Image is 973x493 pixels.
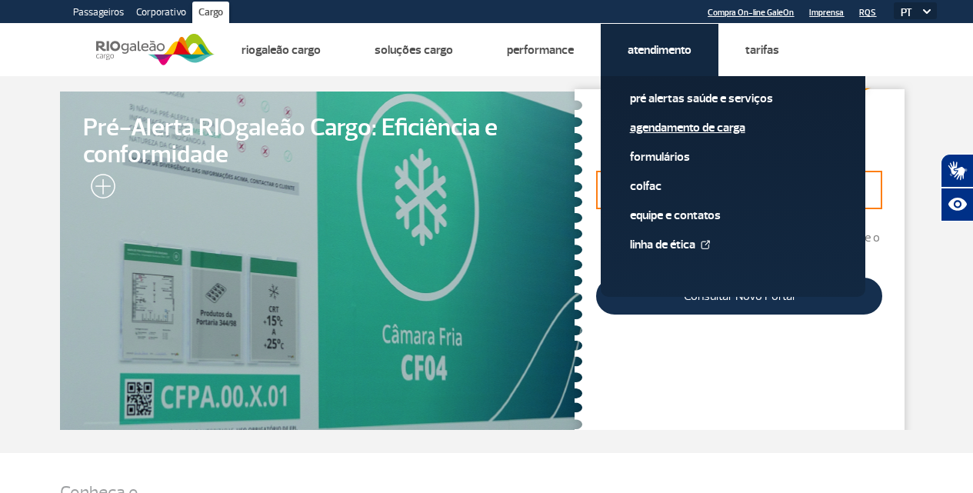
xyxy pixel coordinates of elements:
a: Tarifas [745,42,779,58]
a: Riogaleão Cargo [242,42,321,58]
button: Abrir tradutor de língua de sinais. [941,154,973,188]
img: leia-mais [83,174,115,205]
img: External Link Icon [701,240,710,249]
a: Pré-Alerta RIOgaleão Cargo: Eficiência e conformidade [60,92,582,430]
a: Soluções Cargo [375,42,453,58]
a: Imprensa [809,8,844,18]
a: Performance [507,42,574,58]
a: RQS [859,8,876,18]
a: Corporativo [130,2,192,26]
a: Pré alertas Saúde e Serviços [630,90,836,107]
a: Equipe e Contatos [630,207,836,224]
a: Agendamento de Carga [630,119,836,136]
a: Compra On-line GaleOn [708,8,794,18]
button: Abrir recursos assistivos. [941,188,973,222]
a: Atendimento [628,42,691,58]
a: Linha de Ética [630,236,836,253]
a: Consultar Novo Portal [596,278,881,315]
a: Formulários [630,148,836,165]
a: Passageiros [67,2,130,26]
p: Para dados de exportação a partir de [DATE], consulte o novo portal: [596,228,881,265]
span: Pré-Alerta RIOgaleão Cargo: Eficiência e conformidade [83,115,559,168]
a: Colfac [630,178,836,195]
a: Cargo [192,2,229,26]
div: Plugin de acessibilidade da Hand Talk. [941,154,973,222]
